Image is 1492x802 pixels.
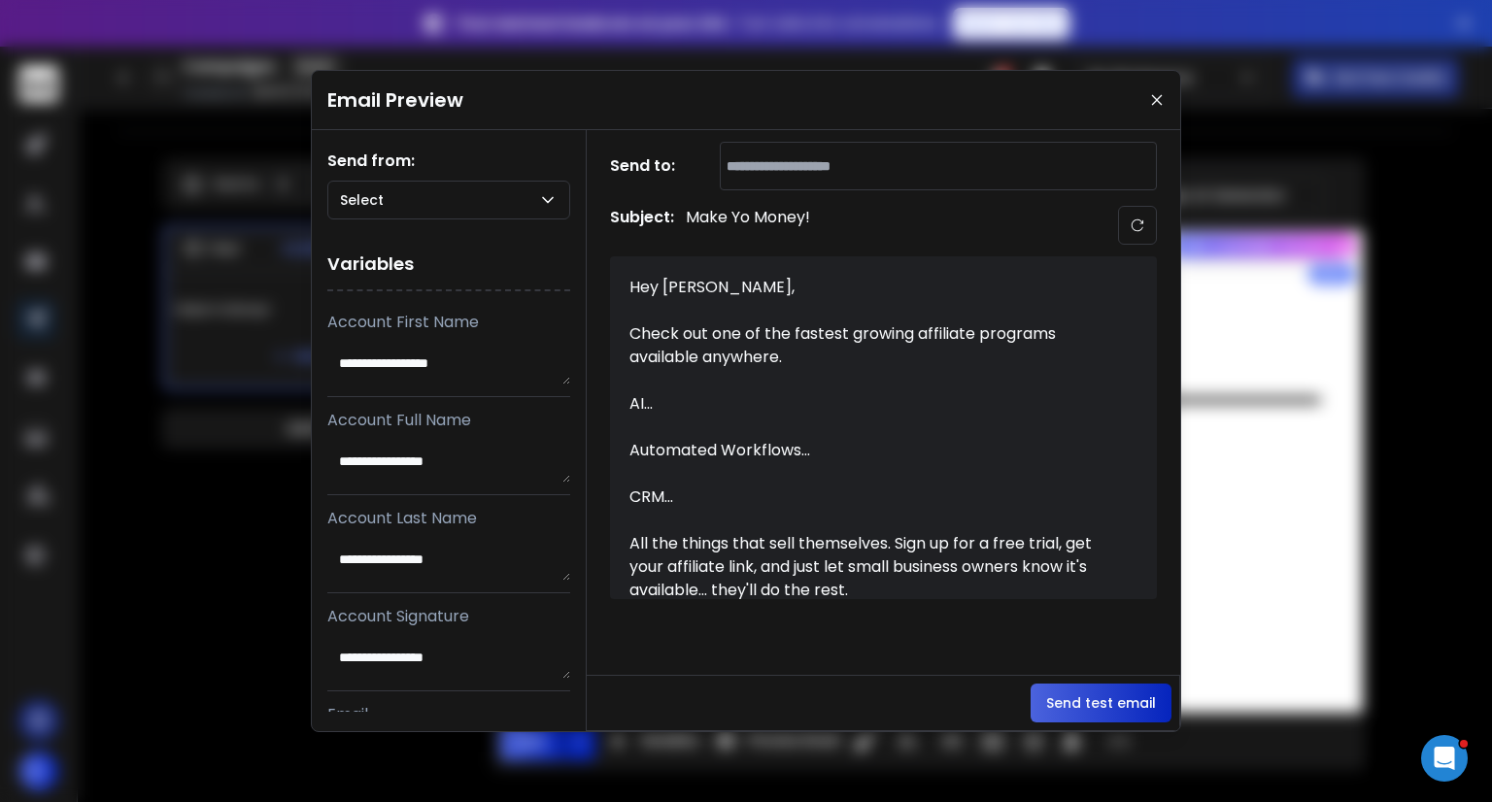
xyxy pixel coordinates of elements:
[327,507,570,530] p: Account Last Name
[629,439,1115,462] div: Automated Workflows...
[327,150,570,173] h1: Send from:
[1031,684,1171,722] button: Send test email
[686,206,810,245] p: Make Yo Money!
[327,703,570,726] p: Email
[327,239,570,291] h1: Variables
[629,485,1115,509] div: CRM...
[629,322,1115,369] div: Check out one of the fastest growing affiliate programs available anywhere.
[1421,735,1468,782] iframe: Intercom live chat
[610,206,674,245] h1: Subject:
[327,409,570,432] p: Account Full Name
[327,311,570,334] p: Account First Name
[629,392,1115,416] div: AI...
[340,190,391,210] p: Select
[327,605,570,628] p: Account Signature
[629,532,1115,602] div: All the things that sell themselves. Sign up for a free trial, get your affiliate link, and just ...
[629,276,1115,299] div: Hey [PERSON_NAME],
[327,86,463,114] h1: Email Preview
[610,154,688,178] h1: Send to:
